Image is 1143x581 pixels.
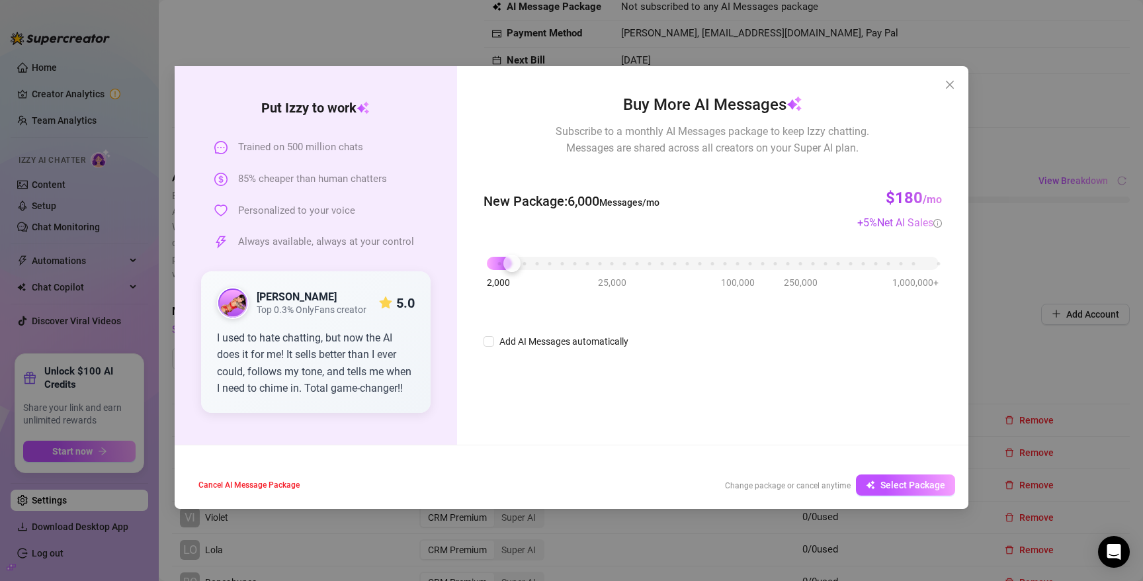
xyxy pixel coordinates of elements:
[939,79,960,90] span: Close
[856,474,955,496] button: Select Package
[886,188,942,209] h3: $180
[238,234,414,250] span: Always available, always at your control
[214,236,228,249] span: thunderbolt
[1098,536,1130,568] div: Open Intercom Messenger
[218,289,247,318] img: public
[261,100,370,116] strong: Put Izzy to work
[214,141,228,154] span: message
[198,480,300,490] span: Cancel AI Message Package
[238,171,387,187] span: 85% cheaper than human chatters
[499,334,628,349] div: Add AI Messages automatically
[396,295,415,311] strong: 5.0
[721,275,755,290] span: 100,000
[238,140,363,156] span: Trained on 500 million chats
[188,474,310,496] button: Cancel AI Message Package
[487,275,510,290] span: 2,000
[892,275,939,290] span: 1,000,000+
[217,330,415,397] div: I used to hate chatting, but now the AI does it for me! It sells better than I ever could, follow...
[623,93,802,118] span: Buy More AI Messages
[923,193,942,206] span: /mo
[933,219,942,228] span: info-circle
[857,216,942,229] span: + 5 %
[599,197,659,208] span: Messages/mo
[877,214,942,231] div: Net AI Sales
[257,290,337,303] strong: [PERSON_NAME]
[484,191,659,212] span: New Package : 6,000
[556,123,869,156] span: Subscribe to a monthly AI Messages package to keep Izzy chatting. Messages are shared across all ...
[598,275,626,290] span: 25,000
[214,173,228,186] span: dollar
[214,204,228,217] span: heart
[725,481,851,490] span: Change package or cancel anytime
[939,74,960,95] button: Close
[379,296,392,310] span: star
[880,480,945,490] span: Select Package
[784,275,818,290] span: 250,000
[257,304,366,316] span: Top 0.3% OnlyFans creator
[945,79,955,90] span: close
[238,203,355,219] span: Personalized to your voice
